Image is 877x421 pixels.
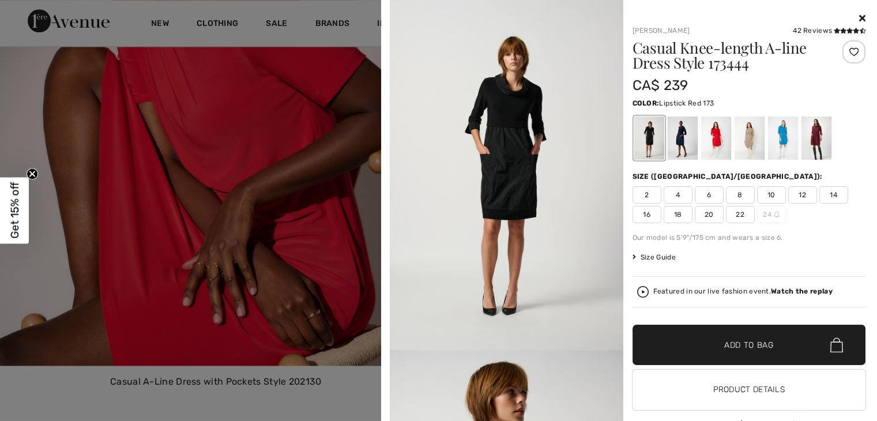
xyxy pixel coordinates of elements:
[664,186,692,204] span: 4
[27,168,38,180] button: Close teaser
[801,116,831,160] div: Merlot
[633,252,676,262] span: Size Guide
[653,288,833,295] div: Featured in our live fashion event.
[793,25,865,36] div: 42 Reviews
[771,287,833,295] strong: Watch the replay
[8,182,21,239] span: Get 15% off
[633,40,827,70] h1: Casual Knee-length A-line Dress Style 173444
[726,186,755,204] span: 8
[633,186,661,204] span: 2
[633,77,688,93] span: CA$ 239
[634,116,664,160] div: Black
[757,206,786,223] span: 24
[695,206,724,223] span: 20
[830,337,843,352] img: Bag.svg
[757,186,786,204] span: 10
[788,186,817,204] span: 12
[767,116,797,160] div: Pacific blue
[774,212,780,217] img: ring-m.svg
[633,370,866,410] button: Product Details
[633,99,660,107] span: Color:
[667,116,697,160] div: Midnight Blue 40
[633,206,661,223] span: 16
[726,206,755,223] span: 22
[633,232,866,243] div: Our model is 5'9"/175 cm and wears a size 6.
[819,186,848,204] span: 14
[724,339,774,351] span: Add to Bag
[701,116,731,160] div: Lipstick Red 173
[26,8,50,18] span: Help
[633,27,690,35] a: [PERSON_NAME]
[633,325,866,365] button: Add to Bag
[695,186,724,204] span: 6
[633,171,825,182] div: Size ([GEOGRAPHIC_DATA]/[GEOGRAPHIC_DATA]):
[659,99,714,107] span: Lipstick Red 173
[734,116,764,160] div: Java
[637,286,649,298] img: Watch the replay
[664,206,692,223] span: 18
